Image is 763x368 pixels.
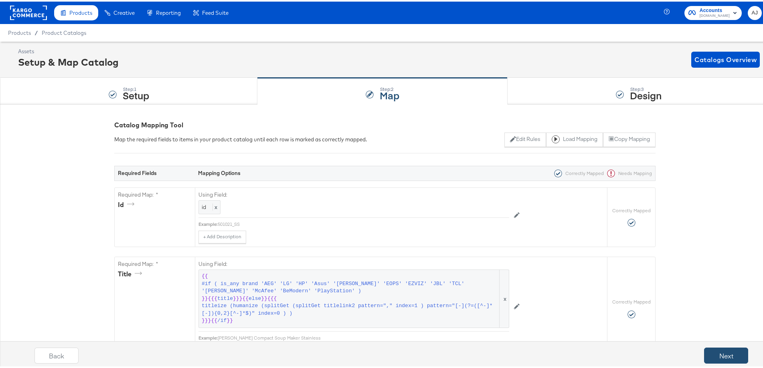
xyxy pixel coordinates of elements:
[202,294,208,301] span: }}
[198,168,241,175] strong: Mapping Options
[118,268,145,277] div: title
[69,8,92,14] span: Products
[202,8,229,14] span: Feed Suite
[198,219,218,226] div: Example:
[202,202,206,209] span: id
[694,52,757,64] span: Catalogs Overview
[380,87,399,100] strong: Map
[118,259,192,266] label: Required Map: *
[546,131,603,145] button: Load Mapping
[249,294,261,301] span: else
[31,28,42,34] span: /
[202,301,498,316] span: titleize (humanize (splitGet (splitGet titlelink2 pattern="," index=1 ) pattern="[-](?=([^-]*[-])...
[208,294,217,301] span: {{{
[202,316,211,323] span: }}}
[380,85,399,90] div: Step: 2
[218,219,509,226] div: 501021_SS
[242,294,249,301] span: {{
[42,28,86,34] a: Product Catalogs
[748,4,762,18] button: AJ
[604,168,652,176] div: Needs Mapping
[198,189,509,197] label: Using Field:
[198,229,246,242] button: + Add Description
[114,119,656,128] div: Catalog Mapping Tool
[630,87,662,100] strong: Design
[700,5,730,13] span: Accounts
[118,199,137,208] div: id
[499,268,509,326] span: x
[267,294,277,301] span: {{{
[123,87,149,100] strong: Setup
[211,316,217,323] span: {{
[612,297,651,304] label: Correctly Mapped
[118,189,192,197] label: Required Map: *
[551,168,604,176] div: Correctly Mapped
[156,8,181,14] span: Reporting
[751,7,759,16] span: AJ
[114,134,367,142] div: Map the required fields to items in your product catalog until each row is marked as correctly ma...
[233,294,242,301] span: }}}
[34,346,79,362] button: Back
[261,294,267,301] span: }}
[227,316,233,323] span: }}
[700,11,730,18] span: [DOMAIN_NAME]
[18,54,119,67] div: Setup & Map Catalog
[603,131,656,145] button: Copy Mapping
[612,206,651,212] label: Correctly Mapped
[691,50,760,66] button: Catalogs Overview
[118,168,157,175] strong: Required Fields
[217,316,227,323] span: /if
[8,28,31,34] span: Products
[202,271,208,279] span: {{
[123,85,149,90] div: Step: 1
[217,294,233,301] span: title
[504,131,546,145] button: Edit Rules
[198,259,509,266] label: Using Field:
[202,279,498,294] span: #if ( is_any brand 'AEG' 'LG' 'HP' 'Asus' '[PERSON_NAME]' 'EOPS' 'EZVIZ' 'JBL' 'TCL' '[PERSON_NAM...
[18,46,119,54] div: Assets
[704,346,748,362] button: Next
[630,85,662,90] div: Step: 3
[684,4,742,18] button: Accounts[DOMAIN_NAME]
[213,202,217,209] span: x
[113,8,135,14] span: Creative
